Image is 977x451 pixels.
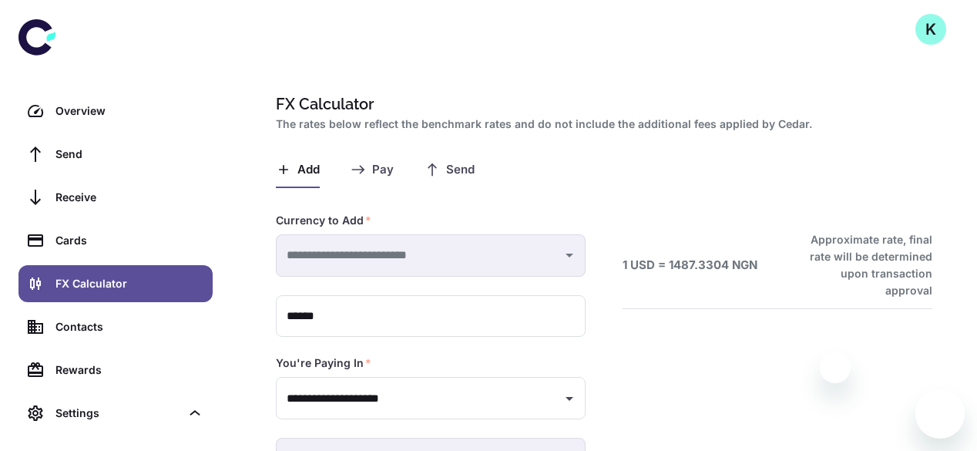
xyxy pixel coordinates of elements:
[18,222,213,259] a: Cards
[372,163,394,177] span: Pay
[18,265,213,302] a: FX Calculator
[820,352,851,383] iframe: Close message
[55,318,203,335] div: Contacts
[793,231,932,299] h6: Approximate rate, final rate will be determined upon transaction approval
[55,405,180,422] div: Settings
[276,93,926,116] h1: FX Calculator
[55,362,203,379] div: Rewards
[55,232,203,249] div: Cards
[18,179,213,216] a: Receive
[55,103,203,119] div: Overview
[276,355,371,371] label: You're Paying In
[18,308,213,345] a: Contacts
[623,257,757,274] h6: 1 USD = 1487.3304 NGN
[559,388,580,409] button: Open
[55,146,203,163] div: Send
[18,395,213,432] div: Settings
[915,14,946,45] button: K
[55,189,203,206] div: Receive
[446,163,475,177] span: Send
[276,116,926,133] h2: The rates below reflect the benchmark rates and do not include the additional fees applied by Cedar.
[18,136,213,173] a: Send
[276,213,371,228] label: Currency to Add
[915,389,965,439] iframe: Button to launch messaging window
[18,352,213,389] a: Rewards
[18,93,213,130] a: Overview
[55,275,203,292] div: FX Calculator
[297,163,320,177] span: Add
